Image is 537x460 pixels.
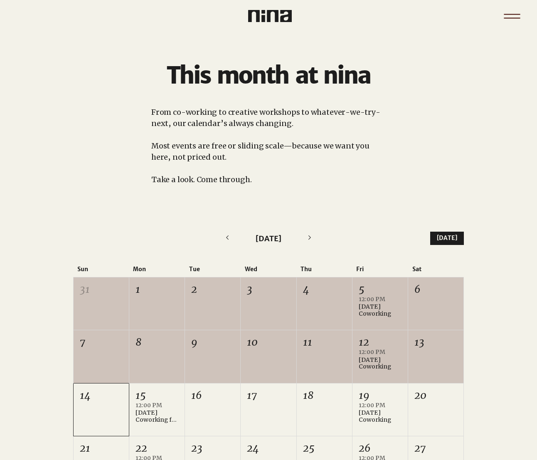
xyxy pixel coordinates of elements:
[414,388,457,403] div: 20
[247,441,290,455] div: 24
[151,107,380,128] span: From co-working to creative workshops to whatever-we-try-next, our calendar’s always changing.
[414,335,457,349] div: 13
[499,3,525,29] nav: Site
[359,356,402,371] div: [DATE] Coworking
[135,409,178,423] div: [DATE] Coworking for Writers
[359,295,402,304] div: 12:00 PM
[359,441,402,455] div: 26
[191,441,234,455] div: 23
[359,303,402,317] div: [DATE] Coworking
[80,335,123,349] div: 7
[303,441,346,455] div: 25
[80,388,123,403] div: 14
[73,266,129,273] div: Sun
[167,61,370,90] span: This month at nina
[352,266,408,273] div: Fri
[359,348,402,356] div: 12:00 PM
[151,175,251,184] span: Take a look. Come through.
[414,282,457,297] div: 6
[80,282,123,297] div: 31
[359,401,402,410] div: 12:00 PM
[80,441,123,455] div: 21
[303,335,346,349] div: 11
[247,282,290,297] div: 3
[359,282,402,297] div: 5
[135,335,178,349] div: 8
[304,232,315,245] button: Next month
[408,266,464,273] div: Sat
[222,232,233,245] button: Previous month
[191,388,234,403] div: 16
[191,335,234,349] div: 9
[359,335,402,349] div: 12
[135,441,178,455] div: 22
[185,266,241,273] div: Tue
[135,282,178,297] div: 1
[247,335,290,349] div: 10
[303,388,346,403] div: 18
[359,388,402,403] div: 19
[135,388,178,403] div: 15
[430,232,464,245] button: [DATE]
[296,266,352,273] div: Thu
[248,10,292,22] img: Nina Logo CMYK_Charcoal.png
[303,282,346,297] div: 4
[135,401,178,410] div: 12:00 PM
[414,441,457,455] div: 27
[129,266,185,273] div: Mon
[499,3,525,29] button: Menu
[191,282,234,297] div: 2
[247,388,290,403] div: 17
[233,233,305,244] div: [DATE]
[359,409,402,423] div: [DATE] Coworking
[151,141,369,162] span: Most events are free or sliding scale—because we want you here, not priced out.
[241,266,296,273] div: Wed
